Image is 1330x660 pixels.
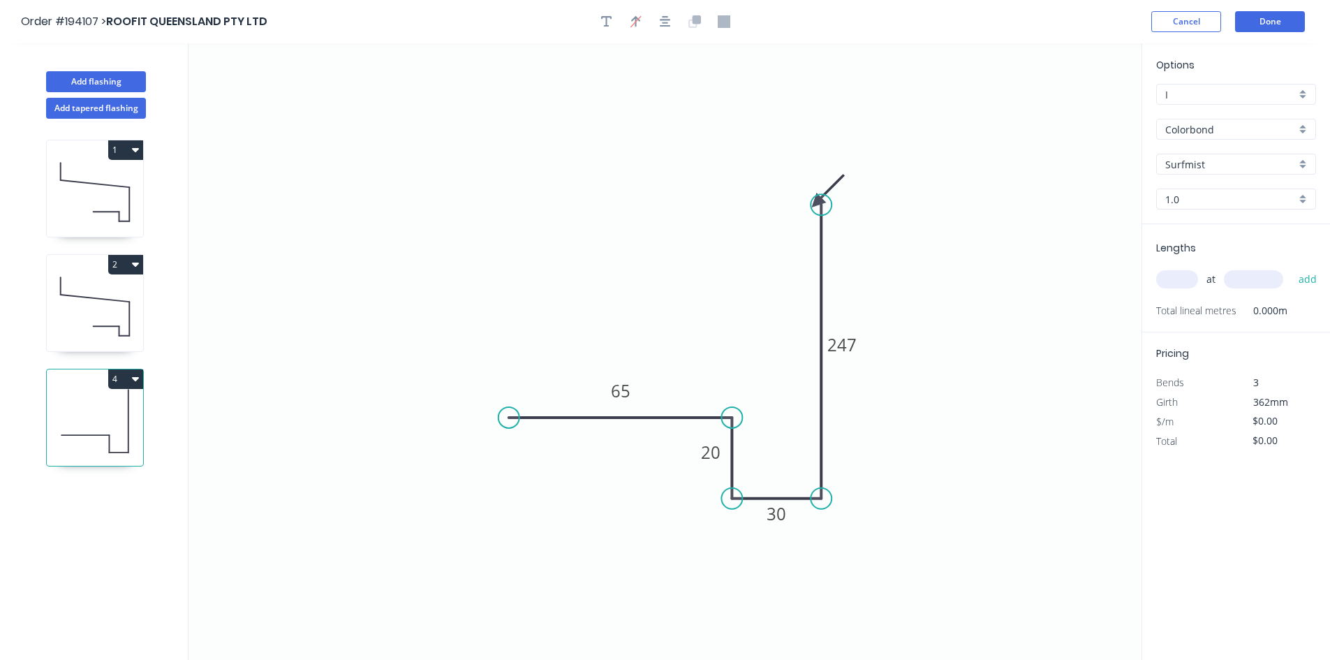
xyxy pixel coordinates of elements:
button: Cancel [1151,11,1221,32]
span: at [1206,270,1216,289]
tspan: 65 [611,379,630,402]
span: Girth [1156,395,1178,409]
span: Options [1156,58,1195,72]
input: Price level [1165,87,1296,102]
tspan: 247 [827,333,857,356]
span: Total [1156,434,1177,448]
input: Thickness [1165,192,1296,207]
span: 3 [1253,376,1259,389]
span: $/m [1156,415,1174,428]
button: Done [1235,11,1305,32]
tspan: 30 [767,502,786,525]
svg: 0 [189,43,1141,660]
span: Pricing [1156,346,1189,360]
span: 0.000m [1236,301,1287,321]
span: 362mm [1253,395,1288,409]
button: 1 [108,140,143,160]
span: Bends [1156,376,1184,389]
span: Order #194107 > [21,13,106,29]
input: Material [1165,122,1296,137]
button: Add flashing [46,71,146,92]
span: ROOFIT QUEENSLAND PTY LTD [106,13,267,29]
button: add [1292,267,1324,291]
span: Total lineal metres [1156,301,1236,321]
span: Lengths [1156,241,1196,255]
button: 4 [108,369,143,389]
tspan: 20 [701,441,721,464]
button: Add tapered flashing [46,98,146,119]
button: 2 [108,255,143,274]
input: Colour [1165,157,1296,172]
